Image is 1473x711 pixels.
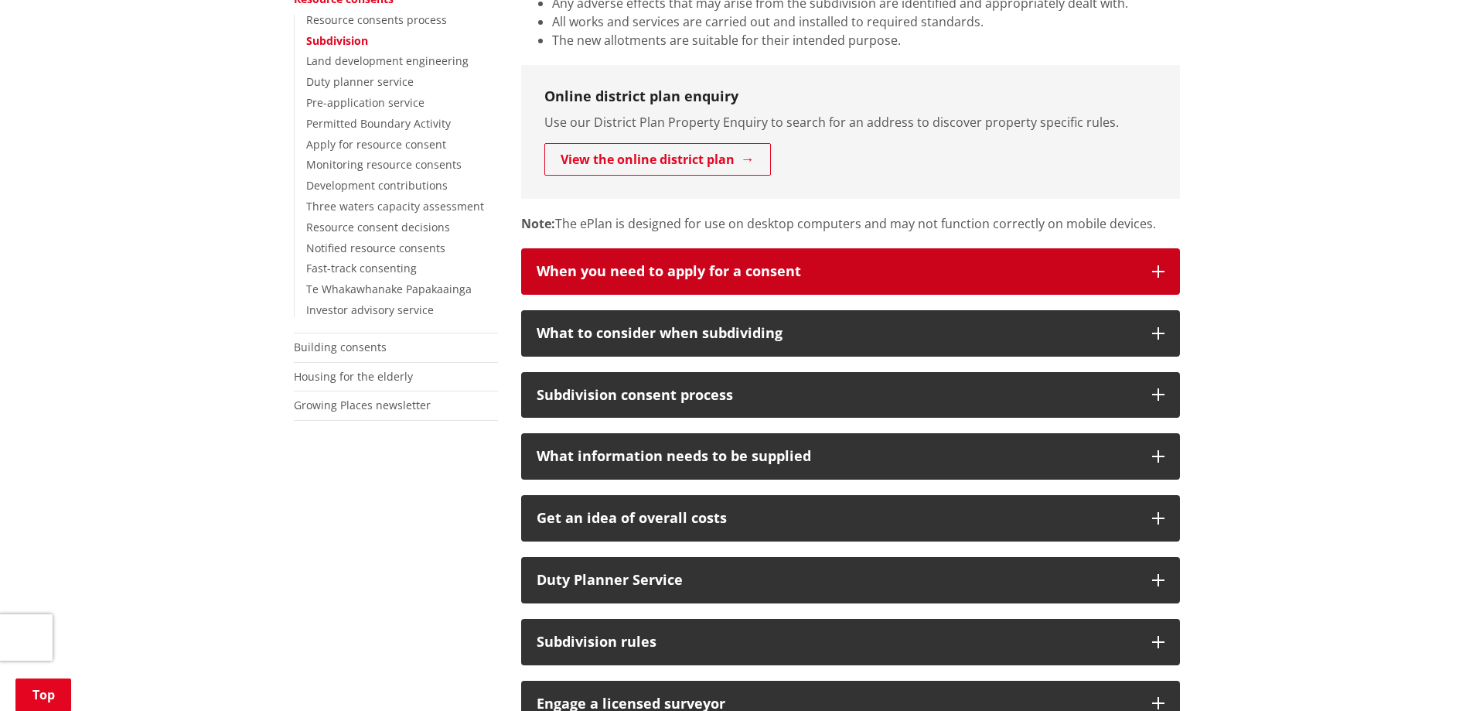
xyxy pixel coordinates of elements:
p: Use our District Plan Property Enquiry to search for an address to discover property specific rules. [544,113,1157,132]
button: What information needs to be supplied [521,433,1180,480]
div: What to consider when subdividing [537,326,1137,341]
div: What information needs to be supplied [537,449,1137,464]
p: The ePlan is designed for use on desktop computers and may not function correctly on mobile devices. [521,214,1180,233]
a: Housing for the elderly [294,369,413,384]
div: Subdivision consent process [537,388,1137,403]
a: Investor advisory service [306,303,434,317]
div: Duty Planner Service [537,573,1137,588]
a: Duty planner service [306,74,414,89]
a: Building consents [294,340,387,354]
a: View the online district plan [544,143,771,176]
a: Resource consents process [306,12,447,27]
a: Apply for resource consent [306,137,446,152]
iframe: Messenger Launcher [1402,646,1458,702]
a: Land development engineering [306,53,469,68]
button: Subdivision consent process [521,372,1180,419]
a: Three waters capacity assessment [306,199,484,214]
strong: Note: [521,215,555,232]
h3: Online district plan enquiry [544,88,1157,105]
li: The new allotments are suitable for their intended purpose. [552,31,1180,50]
a: Monitoring resource consents [306,157,462,172]
a: Top [15,679,71,711]
a: Notified resource consents [306,241,445,255]
li: All works and services are carried out and installed to required standards. [552,12,1180,31]
a: Subdivision [306,33,368,48]
a: Permitted Boundary Activity [306,116,451,131]
div: When you need to apply for a consent [537,264,1137,279]
a: Te Whakawhanake Papakaainga [306,282,472,296]
a: Development contributions [306,178,448,193]
button: What to consider when subdividing [521,310,1180,357]
button: Duty Planner Service [521,557,1180,603]
p: Get an idea of overall costs [537,511,1137,526]
button: Get an idea of overall costs [521,495,1180,542]
button: Subdivision rules [521,619,1180,665]
a: Resource consent decisions [306,220,450,234]
div: Subdivision rules [537,634,1137,650]
a: Fast-track consenting [306,261,417,275]
a: Pre-application service [306,95,425,110]
a: Growing Places newsletter [294,398,431,412]
button: When you need to apply for a consent [521,248,1180,295]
